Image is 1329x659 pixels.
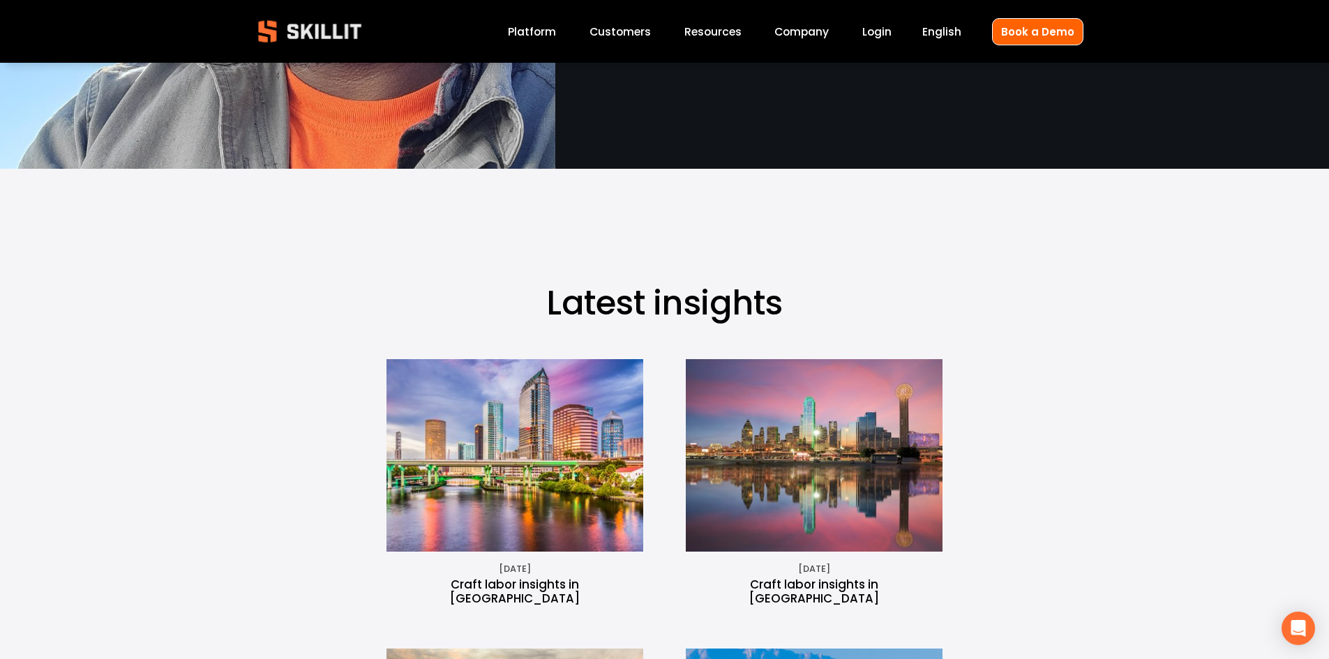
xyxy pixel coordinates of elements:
a: Login [862,22,892,41]
a: Platform [508,22,556,41]
a: Craft labor insights in [GEOGRAPHIC_DATA] [749,576,879,607]
a: Craft labor insights in Tampa [386,359,643,552]
img: Craft labor insights in Dallas [670,359,959,552]
img: Craft labor insights in Tampa [344,359,686,552]
div: language picker [922,22,961,41]
div: Open Intercom Messenger [1282,612,1315,645]
time: [DATE] [499,563,531,575]
span: English [922,24,961,40]
a: Customers [590,22,651,41]
a: Craft labor insights in [GEOGRAPHIC_DATA] [450,576,580,607]
time: [DATE] [798,563,830,575]
span: Resources [684,24,742,40]
a: Company [774,22,829,41]
a: folder dropdown [684,22,742,41]
img: Skillit [246,10,373,52]
a: Book a Demo [992,18,1083,45]
a: Craft labor insights in Dallas [686,359,943,552]
h1: Latest insights [386,282,942,324]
